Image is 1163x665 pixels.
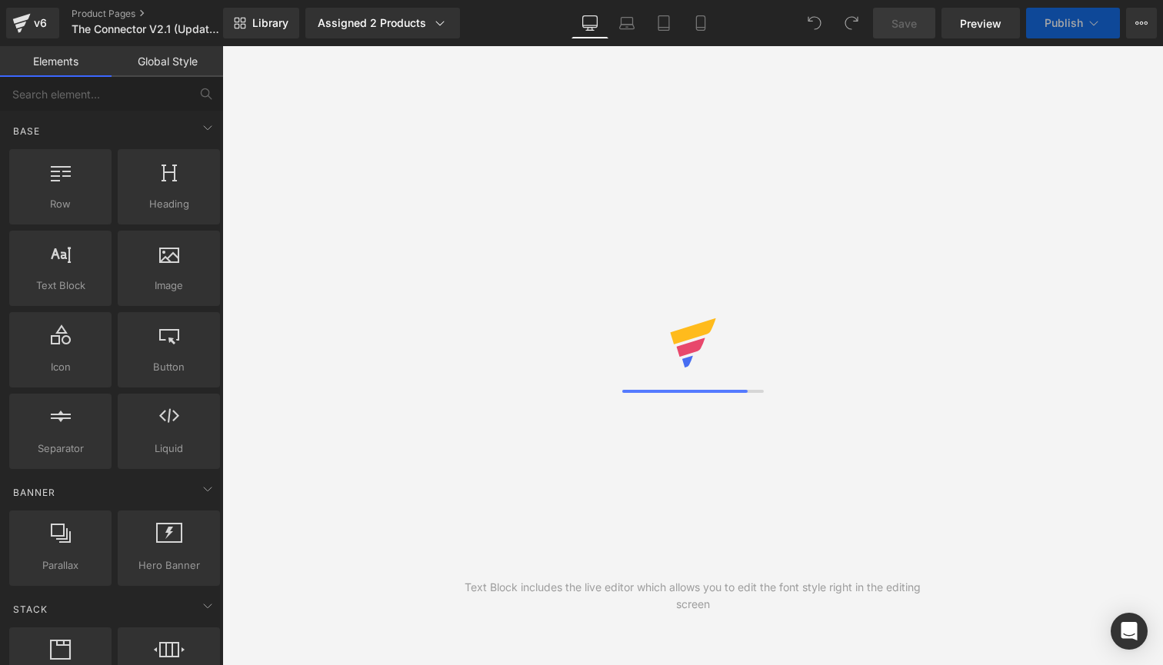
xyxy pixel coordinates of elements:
span: The Connector V2.1 (Updated Template) [72,23,219,35]
span: Preview [960,15,1001,32]
span: Button [122,359,215,375]
div: v6 [31,13,50,33]
span: Publish [1045,17,1083,29]
span: Heading [122,196,215,212]
span: Library [252,16,288,30]
a: v6 [6,8,59,38]
span: Save [891,15,917,32]
a: Desktop [572,8,608,38]
button: More [1126,8,1157,38]
span: Base [12,124,42,138]
div: Text Block includes the live editor which allows you to edit the font style right in the editing ... [458,579,928,613]
span: Row [14,196,107,212]
span: Banner [12,485,57,500]
a: Preview [941,8,1020,38]
span: Image [122,278,215,294]
span: Stack [12,602,49,617]
span: Hero Banner [122,557,215,574]
a: Product Pages [72,8,248,20]
a: Mobile [682,8,719,38]
button: Publish [1026,8,1120,38]
a: Laptop [608,8,645,38]
a: Global Style [112,46,223,77]
span: Parallax [14,557,107,574]
button: Undo [799,8,830,38]
span: Text Block [14,278,107,294]
a: Tablet [645,8,682,38]
a: New Library [223,8,299,38]
button: Redo [836,8,867,38]
span: Separator [14,441,107,457]
span: Icon [14,359,107,375]
span: Liquid [122,441,215,457]
div: Assigned 2 Products [318,15,448,31]
div: Open Intercom Messenger [1111,613,1148,650]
